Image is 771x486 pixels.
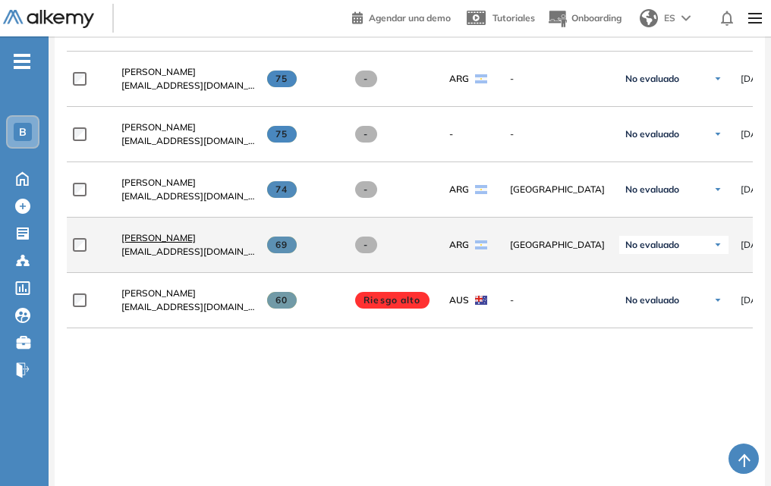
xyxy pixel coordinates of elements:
[121,176,255,190] a: [PERSON_NAME]
[121,134,255,148] span: [EMAIL_ADDRESS][DOMAIN_NAME]
[741,183,770,196] span: [DATE]
[713,185,722,194] img: Ícono de flecha
[267,292,297,309] span: 60
[625,73,679,85] span: No evaluado
[355,126,377,143] span: -
[355,71,377,87] span: -
[742,3,768,33] img: Menu
[121,300,255,314] span: [EMAIL_ADDRESS][DOMAIN_NAME]
[267,237,297,253] span: 69
[625,183,679,196] span: No evaluado
[640,9,658,27] img: world
[741,127,770,141] span: [DATE]
[475,74,487,83] img: ARG
[369,12,451,24] span: Agendar una demo
[355,292,430,309] span: Riesgo alto
[510,293,607,307] span: -
[713,240,722,249] img: Ícono de flecha
[475,240,487,249] img: ARG
[449,127,453,141] span: -
[121,287,255,300] a: [PERSON_NAME]
[713,296,722,305] img: Ícono de flecha
[510,238,607,252] span: [GEOGRAPHIC_DATA]
[510,183,607,196] span: [GEOGRAPHIC_DATA]
[121,287,196,299] span: [PERSON_NAME]
[449,238,469,252] span: ARG
[713,130,722,139] img: Ícono de flecha
[510,127,607,141] span: -
[571,12,622,24] span: Onboarding
[741,238,770,252] span: [DATE]
[121,177,196,188] span: [PERSON_NAME]
[267,71,297,87] span: 75
[695,413,771,486] div: Widget de chat
[121,121,255,134] a: [PERSON_NAME]
[510,72,607,86] span: -
[3,10,94,29] img: Logo
[449,183,469,196] span: ARG
[547,2,622,35] button: Onboarding
[625,239,679,251] span: No evaluado
[267,126,297,143] span: 75
[475,296,487,305] img: AUS
[121,232,196,243] span: [PERSON_NAME]
[121,190,255,203] span: [EMAIL_ADDRESS][DOMAIN_NAME]
[121,79,255,92] span: [EMAIL_ADDRESS][DOMAIN_NAME]
[664,11,675,25] span: ES
[121,231,255,245] a: [PERSON_NAME]
[355,181,377,198] span: -
[19,126,27,138] span: B
[267,181,297,198] span: 74
[695,413,771,486] iframe: Chat Widget
[121,245,255,259] span: [EMAIL_ADDRESS][DOMAIN_NAME]
[449,72,469,86] span: ARG
[492,12,535,24] span: Tutoriales
[14,60,30,63] i: -
[355,237,377,253] span: -
[352,8,451,26] a: Agendar una demo
[121,65,255,79] a: [PERSON_NAME]
[741,293,770,307] span: [DATE]
[681,15,691,21] img: arrow
[625,294,679,306] span: No evaluado
[713,74,722,83] img: Ícono de flecha
[475,185,487,194] img: ARG
[121,121,196,133] span: [PERSON_NAME]
[449,293,469,307] span: AUS
[741,72,770,86] span: [DATE]
[625,128,679,140] span: No evaluado
[121,66,196,77] span: [PERSON_NAME]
